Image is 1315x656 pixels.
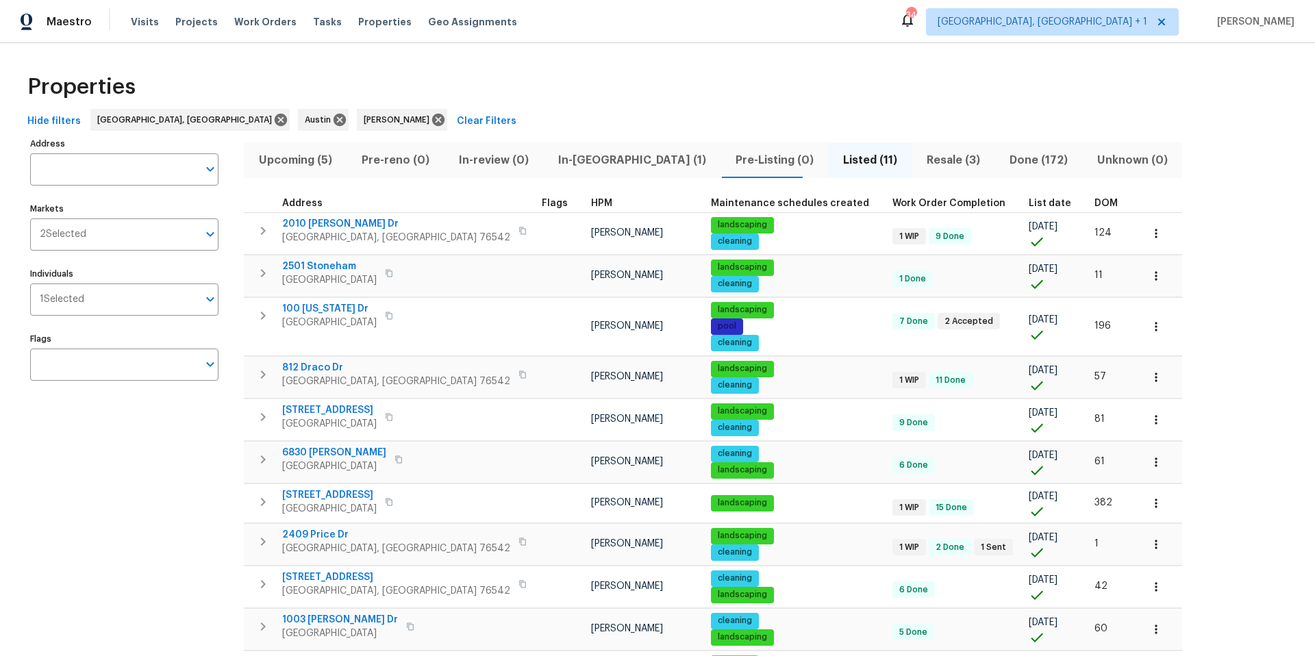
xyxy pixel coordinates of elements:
[591,457,663,466] span: [PERSON_NAME]
[282,542,510,555] span: [GEOGRAPHIC_DATA], [GEOGRAPHIC_DATA] 76542
[201,225,220,244] button: Open
[712,363,773,375] span: landscaping
[1090,151,1174,170] span: Unknown (0)
[892,199,1005,208] span: Work Order Completion
[591,372,663,381] span: [PERSON_NAME]
[1029,492,1057,501] span: [DATE]
[282,627,398,640] span: [GEOGRAPHIC_DATA]
[282,375,510,388] span: [GEOGRAPHIC_DATA], [GEOGRAPHIC_DATA] 76542
[712,219,773,231] span: landscaping
[712,304,773,316] span: landscaping
[282,446,386,459] span: 6830 [PERSON_NAME]
[894,584,934,596] span: 6 Done
[282,459,386,473] span: [GEOGRAPHIC_DATA]
[30,270,218,278] label: Individuals
[452,151,535,170] span: In-review (0)
[40,294,84,305] span: 1 Selected
[282,403,377,417] span: [STREET_ADDRESS]
[591,624,663,633] span: [PERSON_NAME]
[712,589,773,601] span: landscaping
[712,572,757,584] span: cleaning
[1094,414,1105,424] span: 81
[591,321,663,331] span: [PERSON_NAME]
[712,320,742,332] span: pool
[282,231,510,244] span: [GEOGRAPHIC_DATA], [GEOGRAPHIC_DATA] 76542
[712,337,757,349] span: cleaning
[712,262,773,273] span: landscaping
[712,405,773,417] span: landscaping
[1003,151,1074,170] span: Done (172)
[591,581,663,591] span: [PERSON_NAME]
[175,15,218,29] span: Projects
[22,109,86,134] button: Hide filters
[894,273,931,285] span: 1 Done
[1029,408,1057,418] span: [DATE]
[90,109,290,131] div: [GEOGRAPHIC_DATA], [GEOGRAPHIC_DATA]
[282,316,377,329] span: [GEOGRAPHIC_DATA]
[282,502,377,516] span: [GEOGRAPHIC_DATA]
[712,631,773,643] span: landscaping
[712,278,757,290] span: cleaning
[131,15,159,29] span: Visits
[1029,222,1057,231] span: [DATE]
[975,542,1012,553] span: 1 Sent
[712,615,757,627] span: cleaning
[282,361,510,375] span: 812 Draco Dr
[201,290,220,309] button: Open
[1094,457,1105,466] span: 61
[364,113,435,127] span: [PERSON_NAME]
[894,375,925,386] span: 1 WIP
[894,502,925,514] span: 1 WIP
[894,459,934,471] span: 6 Done
[894,231,925,242] span: 1 WIP
[1029,575,1057,585] span: [DATE]
[712,448,757,459] span: cleaning
[894,316,934,327] span: 7 Done
[1029,366,1057,375] span: [DATE]
[894,542,925,553] span: 1 WIP
[712,546,757,558] span: cleaning
[729,151,820,170] span: Pre-Listing (0)
[282,260,377,273] span: 2501 Stoneham
[712,530,773,542] span: landscaping
[1094,539,1099,548] span: 1
[1094,372,1106,381] span: 57
[894,417,934,429] span: 9 Done
[47,15,92,29] span: Maestro
[1029,315,1057,325] span: [DATE]
[282,273,377,287] span: [GEOGRAPHIC_DATA]
[920,151,986,170] span: Resale (3)
[591,270,663,280] span: [PERSON_NAME]
[282,528,510,542] span: 2409 Price Dr
[712,422,757,433] span: cleaning
[30,205,218,213] label: Markets
[313,17,342,27] span: Tasks
[27,80,136,94] span: Properties
[938,15,1147,29] span: [GEOGRAPHIC_DATA], [GEOGRAPHIC_DATA] + 1
[201,160,220,179] button: Open
[930,231,970,242] span: 9 Done
[30,140,218,148] label: Address
[357,109,447,131] div: [PERSON_NAME]
[591,199,612,208] span: HPM
[591,414,663,424] span: [PERSON_NAME]
[930,502,973,514] span: 15 Done
[234,15,297,29] span: Work Orders
[1094,199,1118,208] span: DOM
[252,151,338,170] span: Upcoming (5)
[282,417,377,431] span: [GEOGRAPHIC_DATA]
[1029,533,1057,542] span: [DATE]
[298,109,349,131] div: Austin
[282,302,377,316] span: 100 [US_STATE] Dr
[930,542,970,553] span: 2 Done
[40,229,86,240] span: 2 Selected
[551,151,712,170] span: In-[GEOGRAPHIC_DATA] (1)
[542,199,568,208] span: Flags
[1094,498,1112,507] span: 382
[282,584,510,598] span: [GEOGRAPHIC_DATA], [GEOGRAPHIC_DATA] 76542
[428,15,517,29] span: Geo Assignments
[836,151,903,170] span: Listed (11)
[1094,321,1111,331] span: 196
[894,627,933,638] span: 5 Done
[711,199,869,208] span: Maintenance schedules created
